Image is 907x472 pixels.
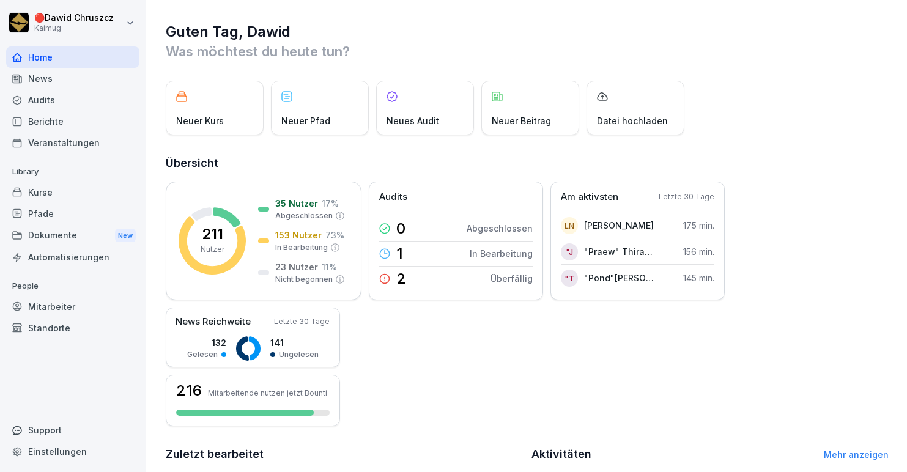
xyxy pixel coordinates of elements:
p: News Reichweite [176,315,251,329]
h2: Übersicht [166,155,889,172]
p: Nicht begonnen [275,274,333,285]
div: New [115,229,136,243]
p: Neuer Pfad [281,114,330,127]
p: 175 min. [683,219,714,232]
p: Nutzer [201,244,224,255]
div: "T [561,270,578,287]
p: 153 Nutzer [275,229,322,242]
p: In Bearbeitung [470,247,533,260]
p: 35 Nutzer [275,197,318,210]
p: 132 [187,336,226,349]
p: Audits [379,190,407,204]
p: 156 min. [683,245,714,258]
p: Ungelesen [279,349,319,360]
h3: 216 [176,383,202,398]
p: Neuer Beitrag [492,114,551,127]
p: Mitarbeitende nutzen jetzt Bounti [208,388,327,397]
p: Abgeschlossen [275,210,333,221]
p: Am aktivsten [561,190,618,204]
h2: Zuletzt bearbeitet [166,446,523,463]
p: Datei hochladen [597,114,668,127]
p: Abgeschlossen [467,222,533,235]
a: Automatisierungen [6,246,139,268]
div: "J [561,243,578,260]
p: Was möchtest du heute tun? [166,42,889,61]
p: Neuer Kurs [176,114,224,127]
p: 141 [270,336,319,349]
p: 11 % [322,260,337,273]
div: Dokumente [6,224,139,247]
p: "Praew" Thirakarn Jumpadang [584,245,654,258]
div: LN [561,217,578,234]
p: 0 [396,221,405,236]
a: Veranstaltungen [6,132,139,153]
a: Einstellungen [6,441,139,462]
div: Support [6,419,139,441]
p: 17 % [322,197,339,210]
p: [PERSON_NAME] [584,219,654,232]
p: 23 Nutzer [275,260,318,273]
p: Kaimug [34,24,114,32]
p: "Pond"[PERSON_NAME] [584,271,654,284]
p: 1 [396,246,403,261]
p: Gelesen [187,349,218,360]
h1: Guten Tag, Dawid [166,22,889,42]
p: 73 % [325,229,344,242]
a: Kurse [6,182,139,203]
a: Home [6,46,139,68]
a: Standorte [6,317,139,339]
p: 2 [396,271,406,286]
a: Mehr anzeigen [824,449,889,460]
p: 211 [202,227,223,242]
p: Neues Audit [387,114,439,127]
p: Library [6,162,139,182]
p: Letzte 30 Tage [659,191,714,202]
a: News [6,68,139,89]
p: In Bearbeitung [275,242,328,253]
h2: Aktivitäten [531,446,591,463]
a: Mitarbeiter [6,296,139,317]
p: 🔴 Dawid Chruszcz [34,13,114,23]
p: Letzte 30 Tage [274,316,330,327]
p: Überfällig [491,272,533,285]
a: Audits [6,89,139,111]
p: People [6,276,139,296]
a: DokumenteNew [6,224,139,247]
a: Pfade [6,203,139,224]
p: 145 min. [683,271,714,284]
a: Berichte [6,111,139,132]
